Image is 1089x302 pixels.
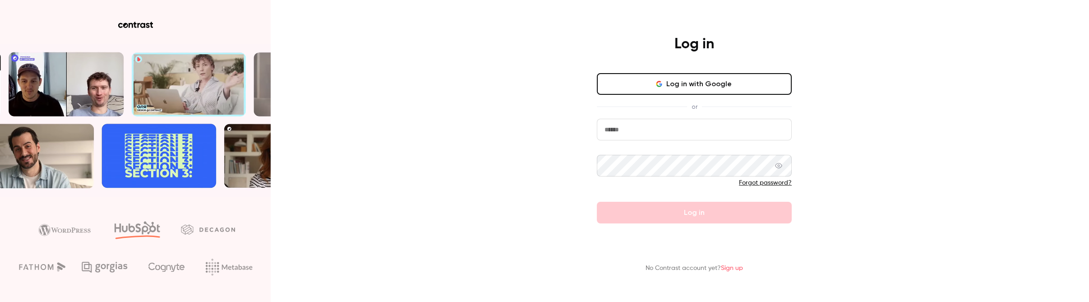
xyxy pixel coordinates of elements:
span: or [687,102,702,112]
a: Forgot password? [739,180,792,186]
button: Log in with Google [597,73,792,95]
p: No Contrast account yet? [646,264,743,273]
h4: Log in [674,35,714,53]
img: decagon [181,224,235,234]
a: Sign up [721,265,743,271]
